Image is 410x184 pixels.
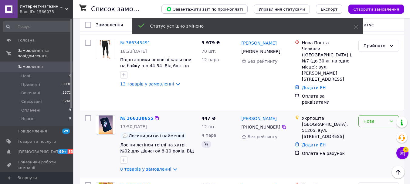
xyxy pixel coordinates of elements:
a: № 366338655 [120,116,153,121]
button: Створити замовлення [348,5,404,14]
span: 4 [69,73,71,79]
span: Интернет-магазин "Задарма" [20,4,65,9]
div: Укрпошта [302,115,354,121]
div: [GEOGRAPHIC_DATA], 51205, вул. [STREET_ADDRESS] [302,121,354,139]
span: 5371 [63,90,71,96]
span: Скасовані [21,99,42,104]
span: Експорт [321,7,338,12]
span: Замовлення та повідомлення [18,48,73,59]
a: Додати ЕН [302,142,326,147]
a: 29 товарів у замовленні [120,24,174,29]
span: 9 [69,108,71,113]
span: Повідомлення [18,129,47,134]
input: Пошук [3,21,72,32]
span: 4 [403,147,408,152]
span: 18:23[DATE] [120,49,147,54]
span: Замовлення [18,64,43,69]
img: :speech_balloon: [123,133,127,138]
span: Замовлення [96,22,123,27]
img: Фото товару [99,115,113,134]
span: 0 [69,116,71,122]
span: 5246 [63,99,71,104]
span: Без рейтингу [248,134,278,139]
span: Створити замовлення [353,7,399,12]
a: Підштанники чоловічі кальсони на байку р-р 44-54. Від 6шт по 139грн. [120,57,191,74]
div: Прийнято [364,42,387,49]
div: Оплата за реквізитами [302,93,354,105]
span: Лосини дитячі найменші [129,133,184,138]
a: 13 товарів у замовленні [120,82,174,86]
span: Управління статусами [259,7,305,12]
span: 70 шт. [202,49,216,54]
span: Статус [358,22,374,27]
span: 12 пара [202,57,219,62]
span: 12 шт. [202,124,216,129]
span: Показники роботи компанії [18,159,56,170]
a: Додати ЕН [302,85,326,90]
span: 29 [62,129,70,134]
span: 99+ [58,149,68,154]
span: Оплачені [21,108,40,113]
a: [PERSON_NAME] [242,40,277,46]
a: [PERSON_NAME] [242,115,277,122]
h1: Список замовлень [91,5,153,13]
a: Лосіни легінси теплі на хутрі №02 для дівчаток 8-10 років. Від 3шт по 98грн [120,142,194,159]
span: Прийняті [21,82,40,87]
span: 447 ₴ [202,116,215,121]
span: Новые [21,116,35,122]
span: 53 [68,149,75,154]
span: [PHONE_NUMBER] [242,49,280,54]
div: Оплата на рахунок [302,150,354,156]
span: [DEMOGRAPHIC_DATA] [18,149,63,155]
a: 8 товарів у замовленні [120,167,171,172]
div: Нове [364,118,387,125]
span: 4 пара [202,133,216,138]
a: Фото товару [96,115,115,135]
span: Нові [21,73,30,79]
span: Завантажити звіт по пром-оплаті [166,6,243,12]
div: Нова Пошта [302,40,354,46]
a: № 366343491 [120,40,150,45]
span: Виконані [21,90,40,96]
div: Ваш ID: 1566075 [20,9,73,15]
button: Експорт [316,5,343,14]
span: Без рейтингу [248,59,278,64]
div: Статус успішно змінено [150,23,339,29]
button: Управління статусами [254,5,310,14]
span: [PHONE_NUMBER] [242,125,280,129]
a: Створити замовлення [342,6,404,11]
button: Чат з покупцем4 [396,147,408,159]
div: Черкаси ([GEOGRAPHIC_DATA].), №7 (до 30 кг на одне місце): вул. [PERSON_NAME][STREET_ADDRESS] [302,46,354,82]
span: 3 979 ₴ [202,40,220,45]
button: Завантажити звіт по пром-оплаті [161,5,248,14]
span: 17:50[DATE] [120,124,147,129]
span: Товари та послуги [18,139,56,144]
img: Фото товару [96,40,115,59]
span: Головна [18,38,35,43]
span: 56098 [60,82,71,87]
button: Наверх [392,166,405,179]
